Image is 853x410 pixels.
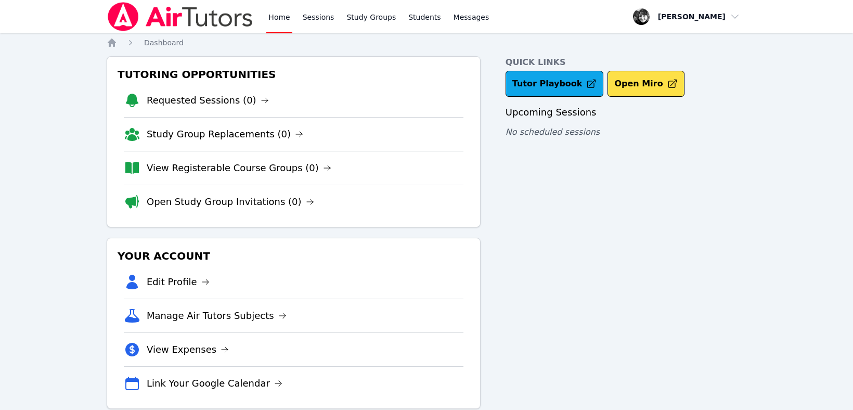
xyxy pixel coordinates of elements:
img: Air Tutors [107,2,254,31]
span: Dashboard [144,39,184,47]
a: Link Your Google Calendar [147,376,282,391]
nav: Breadcrumb [107,37,746,48]
a: Dashboard [144,37,184,48]
span: No scheduled sessions [506,127,600,137]
a: Open Study Group Invitations (0) [147,195,314,209]
a: Edit Profile [147,275,210,289]
h3: Your Account [115,247,472,265]
span: Messages [454,12,489,22]
button: Open Miro [608,71,684,97]
a: Requested Sessions (0) [147,93,269,108]
a: Manage Air Tutors Subjects [147,309,287,323]
a: Study Group Replacements (0) [147,127,303,142]
a: Tutor Playbook [506,71,604,97]
h3: Upcoming Sessions [506,105,746,120]
h3: Tutoring Opportunities [115,65,472,84]
a: View Expenses [147,342,229,357]
h4: Quick Links [506,56,746,69]
a: View Registerable Course Groups (0) [147,161,331,175]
